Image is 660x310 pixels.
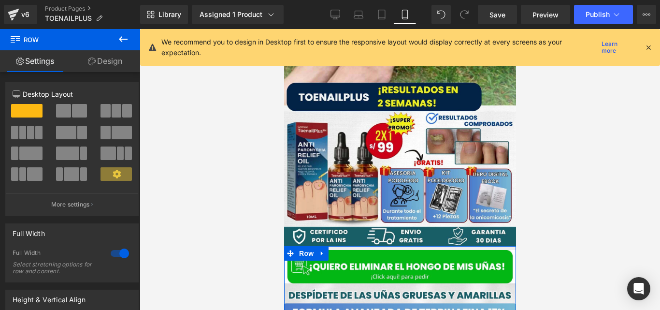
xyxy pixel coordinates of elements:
button: Redo [455,5,474,24]
a: Product Pages [45,5,140,13]
a: Desktop [324,5,347,24]
a: New Library [140,5,188,24]
a: Laptop [347,5,370,24]
button: Undo [431,5,451,24]
span: TOENAILPLUS [45,15,92,22]
span: Library [158,10,181,19]
div: Open Intercom Messenger [627,277,650,300]
span: Row [13,217,32,232]
a: Learn more [598,42,637,53]
a: v6 [4,5,37,24]
span: Publish [586,11,610,18]
span: Preview [532,10,559,20]
span: Row [10,29,106,50]
div: Full Width [13,249,101,259]
a: Design [70,50,140,72]
a: Tablet [370,5,393,24]
button: More [637,5,656,24]
p: More settings [51,200,90,209]
a: Expand / Collapse [32,217,44,232]
button: Publish [574,5,633,24]
a: Preview [521,5,570,24]
a: Mobile [393,5,416,24]
div: Assigned 1 Product [200,10,276,19]
span: Save [489,10,505,20]
p: We recommend you to design in Desktop first to ensure the responsive layout would display correct... [161,37,598,58]
div: Full Width [13,224,45,237]
button: More settings [6,193,138,216]
div: Height & Vertical Align [13,290,86,304]
p: Desktop Layout [13,89,131,99]
div: v6 [19,8,31,21]
div: Select stretching options for row and content. [13,261,100,275]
